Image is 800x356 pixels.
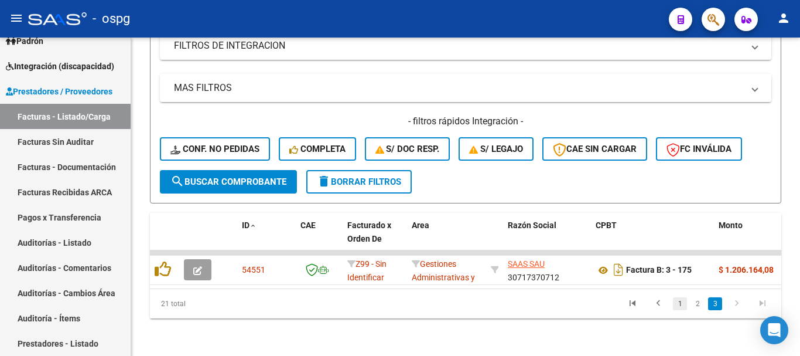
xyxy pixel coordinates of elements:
mat-expansion-panel-header: MAS FILTROS [160,74,771,102]
span: CAE [300,221,316,230]
span: Monto [719,221,743,230]
li: page 1 [671,294,689,314]
div: Open Intercom Messenger [760,316,788,344]
span: Razón Social [508,221,556,230]
span: Completa [289,144,346,154]
span: Integración (discapacidad) [6,60,114,73]
span: Padrón [6,35,43,48]
span: Buscar Comprobante [170,177,286,187]
span: Z99 - Sin Identificar [347,259,387,282]
span: Area [412,221,429,230]
datatable-header-cell: CAE [296,213,343,265]
button: Completa [279,137,356,161]
h4: - filtros rápidos Integración - [160,115,771,128]
a: go to first page [621,297,644,310]
strong: Factura B: 3 - 175 [626,266,692,275]
span: S/ Doc Resp. [375,144,440,154]
datatable-header-cell: CPBT [591,213,714,265]
button: CAE SIN CARGAR [542,137,647,161]
datatable-header-cell: Monto [714,213,784,265]
button: S/ Doc Resp. [365,137,450,161]
datatable-header-cell: ID [237,213,296,265]
div: 30717370712 [508,257,586,282]
span: Prestadores / Proveedores [6,85,112,98]
a: 1 [673,297,687,310]
div: 21 total [150,289,274,318]
span: Borrar Filtros [317,177,401,187]
mat-icon: search [170,174,184,188]
datatable-header-cell: Facturado x Orden De [343,213,407,265]
mat-icon: delete [317,174,331,188]
strong: $ 1.206.164,08 [719,265,774,274]
datatable-header-cell: Razón Social [503,213,591,265]
button: Conf. no pedidas [160,137,270,161]
a: go to last page [751,297,774,310]
span: ID [242,221,249,230]
mat-icon: menu [9,11,23,25]
span: CAE SIN CARGAR [553,144,637,154]
datatable-header-cell: Area [407,213,486,265]
i: Descargar documento [611,260,626,279]
button: Borrar Filtros [306,170,412,194]
li: page 2 [689,294,706,314]
a: go to previous page [647,297,669,310]
span: Facturado x Orden De [347,221,391,243]
a: go to next page [726,297,748,310]
span: CPBT [596,221,617,230]
a: 2 [690,297,705,310]
mat-panel-title: FILTROS DE INTEGRACION [174,39,743,52]
span: - ospg [93,6,130,32]
span: S/ legajo [469,144,523,154]
mat-expansion-panel-header: FILTROS DE INTEGRACION [160,32,771,60]
span: SAAS SAU [508,259,545,269]
li: page 3 [706,294,724,314]
button: S/ legajo [459,137,534,161]
span: Gestiones Administrativas y Otros [412,259,475,296]
mat-icon: person [777,11,791,25]
mat-panel-title: MAS FILTROS [174,82,743,94]
button: Buscar Comprobante [160,170,297,194]
span: 54551 [242,265,265,274]
span: Conf. no pedidas [170,144,259,154]
button: FC Inválida [656,137,742,161]
span: FC Inválida [666,144,731,154]
a: 3 [708,297,722,310]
